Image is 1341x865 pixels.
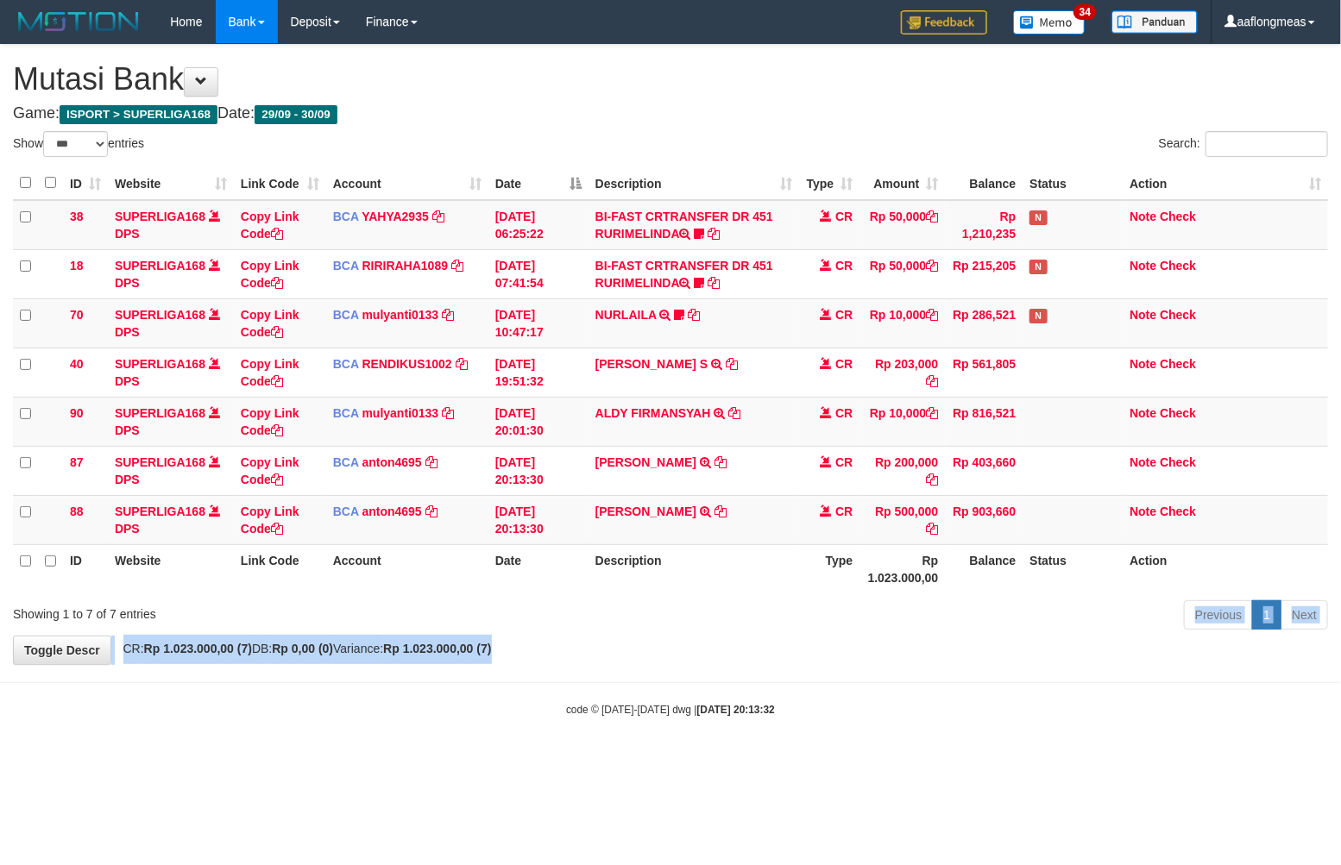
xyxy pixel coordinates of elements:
a: Copy BI-FAST CRTRANSFER DR 451 RURIMELINDA to clipboard [708,276,721,290]
a: Previous [1184,600,1253,630]
a: Copy anton4695 to clipboard [425,455,438,469]
span: ISPORT > SUPERLIGA168 [60,105,217,124]
th: Type [799,544,859,593]
span: Has Note [1029,309,1047,323]
th: Date [488,544,589,593]
th: Link Code [234,544,326,593]
a: Copy SRI WAHYUNI S to clipboard [726,357,738,371]
a: RIRIRAHA1089 [362,259,449,273]
th: Account: activate to sort column ascending [326,166,488,200]
a: Copy mulyanti0133 to clipboard [442,308,454,322]
th: Website: activate to sort column ascending [108,166,234,200]
th: Amount: activate to sort column ascending [859,166,945,200]
a: mulyanti0133 [362,308,439,322]
a: SUPERLIGA168 [115,505,205,518]
h1: Mutasi Bank [13,62,1328,97]
strong: Rp 1.023.000,00 (7) [144,642,252,655]
span: 87 [70,455,84,469]
span: Has Note [1029,260,1047,274]
span: 29/09 - 30/09 [255,105,337,124]
td: Rp 50,000 [859,249,945,298]
a: RENDIKUS1002 [362,357,452,371]
a: [PERSON_NAME] S [595,357,708,371]
a: [PERSON_NAME] [595,455,696,469]
td: BI-FAST CRTRANSFER DR 451 RURIMELINDA [589,200,800,250]
img: Feedback.jpg [901,10,987,34]
a: Copy Rp 200,000 to clipboard [926,473,938,486]
a: anton4695 [362,455,422,469]
th: Link Code: activate to sort column ascending [234,166,326,200]
a: Next [1281,600,1328,630]
a: Note [1130,259,1156,273]
span: 34 [1073,4,1097,20]
th: Balance [945,544,1023,593]
th: Status [1023,166,1123,200]
a: Check [1160,308,1196,322]
span: BCA [333,210,359,223]
img: panduan.png [1111,10,1198,34]
a: Copy YAHYA2935 to clipboard [432,210,444,223]
strong: Rp 0,00 (0) [272,642,333,655]
label: Search: [1159,131,1328,157]
th: Website [108,544,234,593]
a: Copy Link Code [241,455,299,486]
span: CR [835,455,853,469]
a: Copy Rp 10,000 to clipboard [926,308,938,322]
th: Type: activate to sort column ascending [799,166,859,200]
span: BCA [333,357,359,371]
span: CR [835,210,853,223]
td: [DATE] 19:51:32 [488,348,589,397]
td: DPS [108,249,234,298]
label: Show entries [13,131,144,157]
span: BCA [333,406,359,420]
a: Copy Link Code [241,505,299,536]
a: Note [1130,210,1156,223]
a: Copy ALDY FIRMANSYAH to clipboard [728,406,740,420]
td: Rp 286,521 [945,298,1023,348]
span: BCA [333,259,359,273]
a: Note [1130,505,1156,518]
span: CR [835,308,853,322]
a: [PERSON_NAME] [595,505,696,518]
select: Showentries [43,131,108,157]
td: DPS [108,446,234,495]
div: Showing 1 to 7 of 7 entries [13,599,546,623]
th: ID: activate to sort column ascending [63,166,108,200]
td: BI-FAST CRTRANSFER DR 451 RURIMELINDA [589,249,800,298]
td: [DATE] 10:47:17 [488,298,589,348]
th: Action [1123,544,1328,593]
a: Copy Rp 203,000 to clipboard [926,374,938,388]
a: mulyanti0133 [362,406,439,420]
th: Status [1023,544,1123,593]
td: Rp 200,000 [859,446,945,495]
span: 38 [70,210,84,223]
a: Check [1160,259,1196,273]
strong: [DATE] 20:13:32 [697,704,775,716]
a: ALDY FIRMANSYAH [595,406,711,420]
a: SUPERLIGA168 [115,455,205,469]
a: Copy BI-FAST CRTRANSFER DR 451 RURIMELINDA to clipboard [708,227,721,241]
a: Copy Link Code [241,357,299,388]
a: Copy Link Code [241,210,299,241]
a: Copy Rp 10,000 to clipboard [926,406,938,420]
span: CR [835,259,853,273]
td: Rp 10,000 [859,397,945,446]
td: [DATE] 20:13:30 [488,495,589,544]
td: Rp 403,660 [945,446,1023,495]
a: Copy RENDIKUS1002 to clipboard [456,357,468,371]
td: Rp 1,210,235 [945,200,1023,250]
img: Button%20Memo.svg [1013,10,1086,34]
a: SUPERLIGA168 [115,357,205,371]
a: Copy Rp 500,000 to clipboard [926,522,938,536]
td: Rp 10,000 [859,298,945,348]
a: SUPERLIGA168 [115,406,205,420]
th: Rp 1.023.000,00 [859,544,945,593]
a: Check [1160,455,1196,469]
th: Balance [945,166,1023,200]
a: 1 [1252,600,1281,630]
th: Description: activate to sort column ascending [589,166,800,200]
a: Copy Link Code [241,406,299,437]
img: MOTION_logo.png [13,9,144,34]
span: 40 [70,357,84,371]
a: Check [1160,505,1196,518]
